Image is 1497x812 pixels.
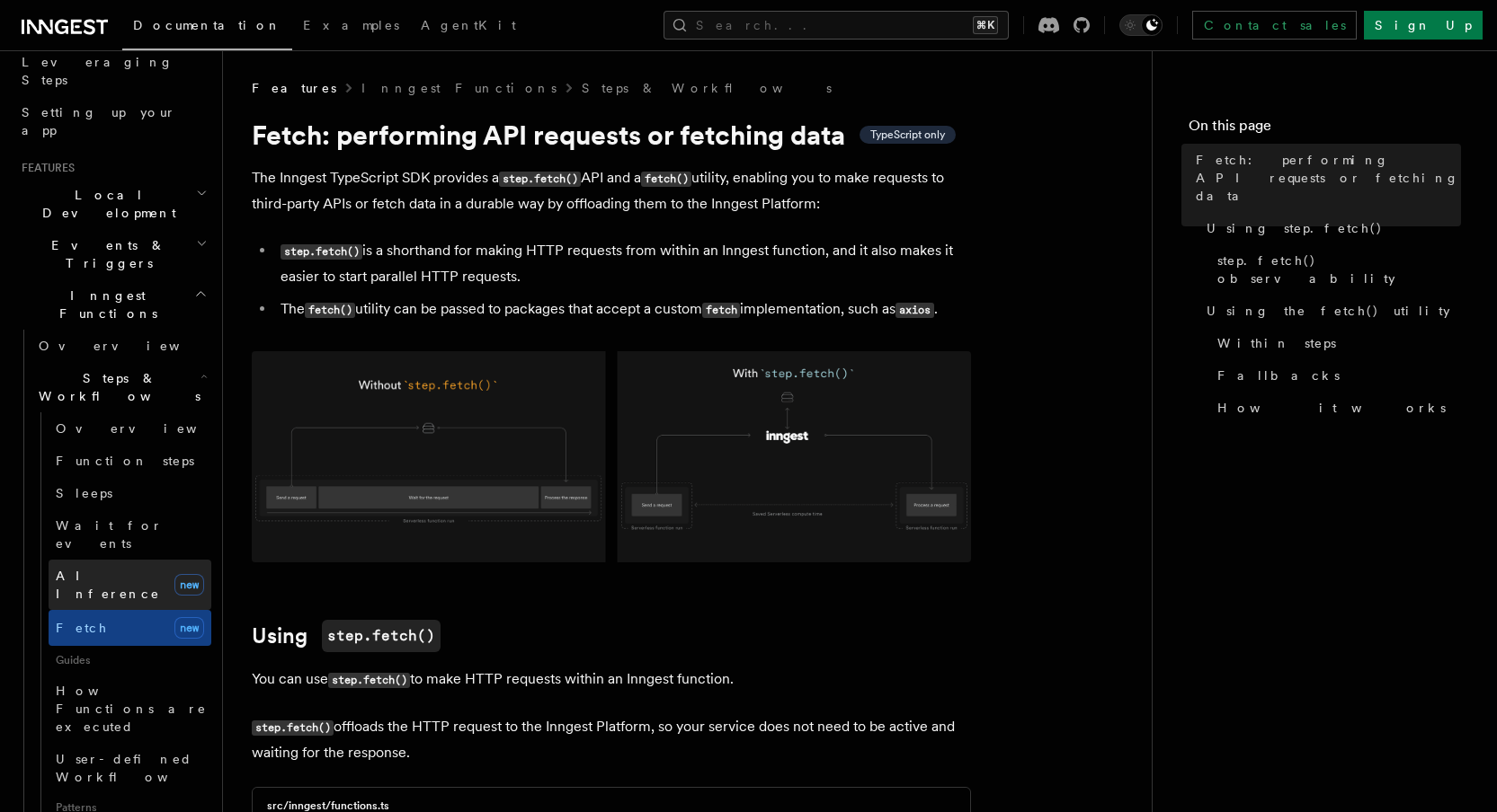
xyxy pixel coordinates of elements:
[56,621,108,635] span: Fetch
[1192,11,1357,40] a: Contact sales
[1207,219,1383,237] span: Using step.fetch()
[361,79,557,97] a: Inngest Functions
[1210,359,1461,392] a: Fallbacks
[14,46,211,96] a: Leveraging Steps
[421,18,516,32] span: AgentKit
[1210,244,1461,295] a: step.fetch() observability
[56,518,163,551] span: Wait for events
[1217,366,1340,384] span: Fallbacks
[22,55,174,87] span: Leveraging Steps
[31,330,211,362] a: Overview
[252,351,971,562] img: Using Fetch offloads the HTTP request to the Inngest Platform
[14,186,196,222] span: Local Development
[1189,115,1461,144] h4: On this page
[14,161,75,175] span: Features
[896,303,933,318] code: axios
[14,229,211,279] button: Events & Triggers
[252,720,334,736] code: step.fetch()
[49,675,211,743] a: How Functions are executed
[252,119,971,151] h1: Fetch: performing API requests or fetching data
[49,509,211,560] a: Wait for events
[49,445,211,477] a: Function steps
[122,5,292,50] a: Documentation
[252,165,971,216] p: The Inngest TypeScript SDK provides a API and a utility, enabling you to make requests to third-p...
[174,574,204,596] span: new
[49,610,211,646] a: Fetchnew
[582,79,832,97] a: Steps & Workflows
[133,18,281,32] span: Documentation
[1207,302,1450,320] span: Using the fetch() utility
[499,172,581,187] code: step.fetch()
[664,11,1009,40] button: Search...⌘K
[1217,334,1336,352] span: Within steps
[641,172,691,187] code: fetch()
[14,179,211,229] button: Local Development
[14,236,196,272] span: Events & Triggers
[1199,295,1461,327] a: Using the fetch() utility
[31,362,211,412] button: Steps & Workflows
[1119,14,1163,36] button: Toggle dark mode
[56,684,207,734] span: How Functions are executed
[49,412,211,445] a: Overview
[174,617,204,639] span: new
[275,296,971,322] li: The utility can be passed to packages that accept a custom implementation, such as .
[1217,252,1461,287] span: step.fetch() observability
[56,454,194,468] span: Function steps
[1189,144,1461,212] a: Fetch: performing API requests or fetching data
[322,620,441,652] code: step.fetch()
[1217,399,1446,417] span: How it works
[252,666,971,693] p: You can use to make HTTP requests within an Inngest function.
[22,105,176,137] span: Setting up your app
[973,16,998,34] kbd: ⌘K
[870,128,945,142] span: TypeScript only
[252,714,971,765] p: offloads the HTTP request to the Inngest Platform, so your service does not need to be active and...
[39,339,224,353] span: Overview
[1364,11,1483,40] a: Sign Up
[1199,212,1461,244] a: Using step.fetch()
[14,287,194,322] span: Inngest Functions
[281,244,362,260] code: step.fetch()
[305,303,355,318] code: fetch()
[1210,392,1461,424] a: How it works
[56,752,218,784] span: User-defined Workflows
[14,96,211,146] a: Setting up your app
[49,743,211,793] a: User-defined Workflows
[49,646,211,675] span: Guides
[49,477,211,509] a: Sleeps
[275,238,971,289] li: is a shorthand for making HTTP requests from within an Inngest function, and it also makes it eas...
[1210,327,1461,359] a: Within steps
[252,79,336,97] span: Features
[56,569,160,601] span: AI Inference
[410,5,527,49] a: AgentKit
[252,620,441,652] a: Usingstep.fetch()
[56,486,112,500] span: Sleeps
[702,303,740,318] code: fetch
[31,369,200,405] span: Steps & Workflows
[14,279,211,330] button: Inngest Functions
[303,18,399,32] span: Examples
[49,560,211,610] a: AI Inferencenew
[292,5,410,49] a: Examples
[1196,151,1461,205] span: Fetch: performing API requests or fetching data
[328,673,410,688] code: step.fetch()
[56,421,241,436] span: Overview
